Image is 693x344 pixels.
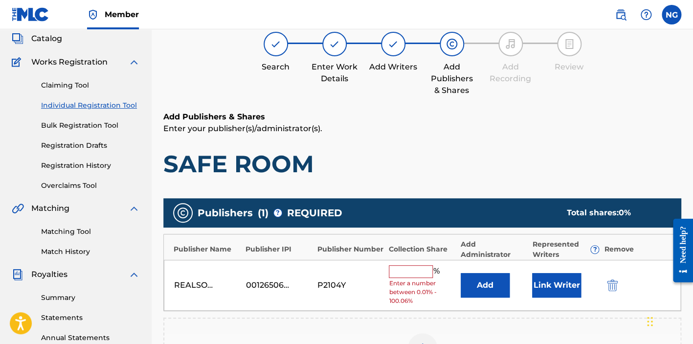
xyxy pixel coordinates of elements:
span: Royalties [31,269,67,280]
img: step indicator icon for Search [270,38,282,50]
img: step indicator icon for Add Writers [387,38,399,50]
a: Registration History [41,161,140,171]
div: Review [545,61,594,73]
img: publishers [177,207,189,219]
img: search [615,9,626,21]
span: Works Registration [31,56,108,68]
a: Overclaims Tool [41,181,140,191]
img: Works Registration [12,56,24,68]
span: REQUIRED [287,206,342,220]
button: Link Writer [532,273,581,298]
div: Publisher Name [174,244,241,254]
a: Statements [41,313,140,323]
img: Catalog [12,33,23,45]
img: expand [128,56,140,68]
span: ? [591,246,599,253]
img: step indicator icon for Review [563,38,575,50]
div: Search [251,61,300,73]
div: Add Writers [369,61,418,73]
div: Total shares: [567,207,662,219]
span: % [433,265,442,278]
a: CatalogCatalog [12,33,62,45]
div: Enter Work Details [310,61,359,85]
a: Summary [41,293,140,303]
div: Publisher Number [317,244,384,254]
img: Top Rightsholder [87,9,99,21]
span: Catalog [31,33,62,45]
div: User Menu [662,5,681,24]
div: Add Recording [486,61,535,85]
div: Remove [604,244,671,254]
a: Registration Drafts [41,140,140,151]
img: step indicator icon for Add Publishers & Shares [446,38,458,50]
iframe: Chat Widget [644,297,693,344]
h1: SAFE ROOM [163,149,681,179]
img: 12a2ab48e56ec057fbd8.svg [607,279,618,291]
span: Publishers [198,206,253,220]
span: Matching [31,203,69,214]
img: expand [128,203,140,214]
div: Add Administrator [461,239,528,260]
a: Match History [41,247,140,257]
div: Add Publishers & Shares [427,61,476,96]
span: 0 % [619,208,631,217]
span: Enter a number between 0.01% - 100.06% [389,279,455,305]
img: MLC Logo [12,7,49,22]
div: Publisher IPI [246,244,313,254]
a: Public Search [611,5,630,24]
p: Enter your publisher(s)/administrator(s). [163,123,681,135]
a: Individual Registration Tool [41,100,140,111]
img: help [640,9,652,21]
iframe: Resource Center [666,210,693,291]
span: ? [274,209,282,217]
a: Matching Tool [41,227,140,237]
a: Claiming Tool [41,80,140,91]
img: step indicator icon for Enter Work Details [329,38,340,50]
a: Annual Statements [41,333,140,343]
div: Drag [647,307,653,336]
div: Collection Share [389,244,456,254]
img: step indicator icon for Add Recording [505,38,516,50]
img: Matching [12,203,24,214]
button: Add [461,273,510,298]
div: Represented Writers [533,239,600,260]
span: Member [105,9,139,20]
span: ( 1 ) [258,206,268,220]
h6: Add Publishers & Shares [163,111,681,123]
img: expand [128,269,140,280]
img: Royalties [12,269,23,280]
a: Bulk Registration Tool [41,120,140,131]
div: Help [636,5,656,24]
